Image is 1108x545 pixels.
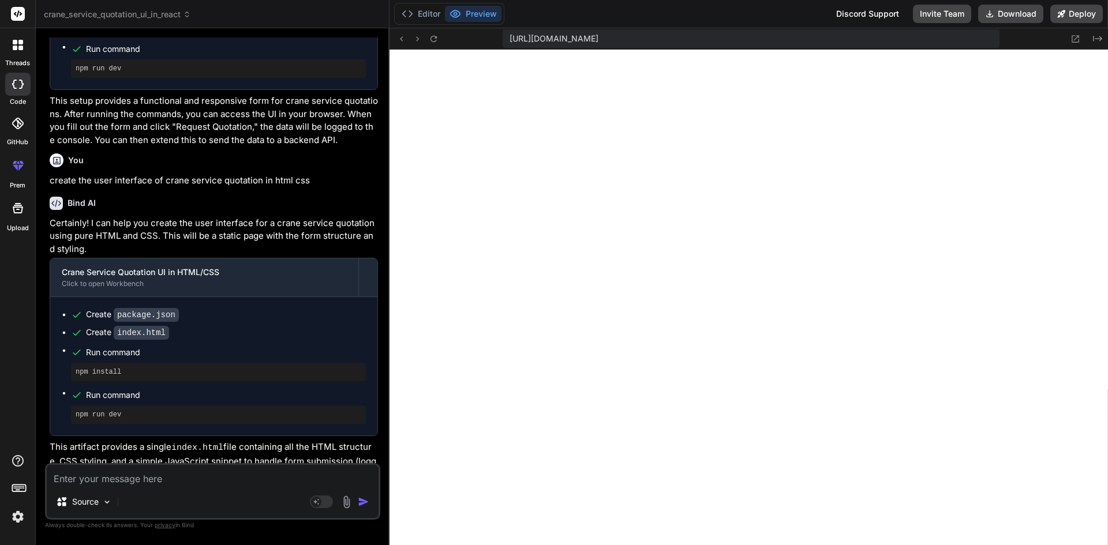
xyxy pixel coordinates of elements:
[1050,5,1103,23] button: Deploy
[86,309,179,321] div: Create
[913,5,971,23] button: Invite Team
[86,347,366,358] span: Run command
[340,495,353,509] img: attachment
[68,197,96,209] h6: Bind AI
[171,443,223,453] code: index.html
[44,9,191,20] span: crane_service_quotation_ui_in_react
[7,137,28,147] label: GitHub
[50,217,378,256] p: Certainly! I can help you create the user interface for a crane service quotation using pure HTML...
[50,441,378,509] p: This artifact provides a single file containing all the HTML structure, CSS styling, and a simple...
[76,64,361,73] pre: npm run dev
[45,520,380,531] p: Always double-check its answers. Your in Bind
[114,326,169,340] code: index.html
[86,389,366,401] span: Run command
[50,95,378,146] p: This setup provides a functional and responsive form for crane service quotations. After running ...
[445,6,501,22] button: Preview
[978,5,1043,23] button: Download
[76,410,361,419] pre: npm run dev
[50,258,358,296] button: Crane Service Quotation UI in HTML/CSSClick to open Workbench
[155,521,175,528] span: privacy
[62,266,347,278] div: Crane Service Quotation UI in HTML/CSS
[68,155,84,166] h6: You
[86,43,366,55] span: Run command
[62,279,347,288] div: Click to open Workbench
[72,496,99,508] p: Source
[397,6,445,22] button: Editor
[86,326,169,339] div: Create
[102,497,112,507] img: Pick Models
[510,33,598,44] span: [URL][DOMAIN_NAME]
[8,507,28,527] img: settings
[829,5,906,23] div: Discord Support
[76,367,361,377] pre: npm install
[10,181,25,190] label: prem
[5,58,30,68] label: threads
[10,97,26,107] label: code
[50,174,378,187] p: create the user interface of crane service quotation in html css
[7,223,29,233] label: Upload
[358,496,369,508] img: icon
[114,308,179,322] code: package.json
